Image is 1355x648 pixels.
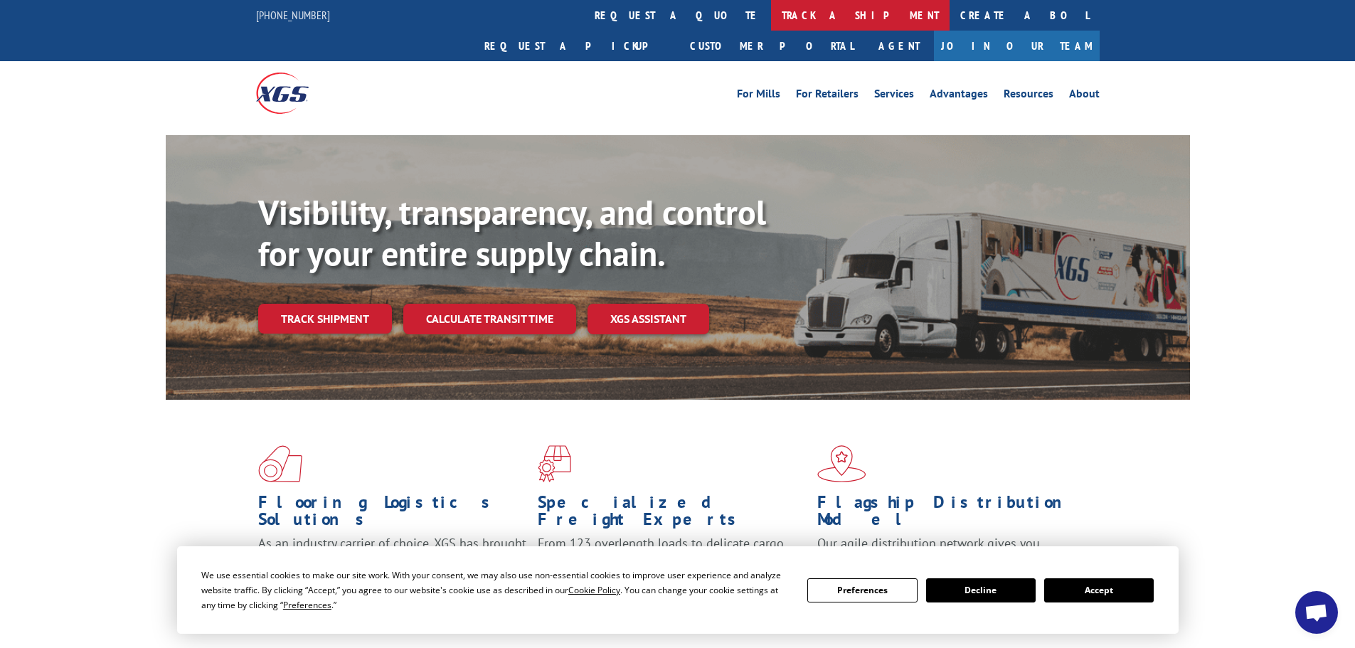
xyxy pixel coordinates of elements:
[256,8,330,22] a: [PHONE_NUMBER]
[1069,88,1100,104] a: About
[258,494,527,535] h1: Flooring Logistics Solutions
[679,31,864,61] a: Customer Portal
[817,494,1086,535] h1: Flagship Distribution Model
[258,535,526,585] span: As an industry carrier of choice, XGS has brought innovation and dedication to flooring logistics...
[568,584,620,596] span: Cookie Policy
[864,31,934,61] a: Agent
[817,445,866,482] img: xgs-icon-flagship-distribution-model-red
[934,31,1100,61] a: Join Our Team
[1044,578,1154,602] button: Accept
[1004,88,1053,104] a: Resources
[258,445,302,482] img: xgs-icon-total-supply-chain-intelligence-red
[796,88,859,104] a: For Retailers
[538,494,807,535] h1: Specialized Freight Experts
[930,88,988,104] a: Advantages
[177,546,1179,634] div: Cookie Consent Prompt
[258,190,766,275] b: Visibility, transparency, and control for your entire supply chain.
[737,88,780,104] a: For Mills
[874,88,914,104] a: Services
[538,445,571,482] img: xgs-icon-focused-on-flooring-red
[926,578,1036,602] button: Decline
[1295,591,1338,634] div: Open chat
[817,535,1079,568] span: Our agile distribution network gives you nationwide inventory management on demand.
[474,31,679,61] a: Request a pickup
[807,578,917,602] button: Preferences
[283,599,331,611] span: Preferences
[588,304,709,334] a: XGS ASSISTANT
[403,304,576,334] a: Calculate transit time
[538,535,807,598] p: From 123 overlength loads to delicate cargo, our experienced staff knows the best way to move you...
[201,568,790,612] div: We use essential cookies to make our site work. With your consent, we may also use non-essential ...
[258,304,392,334] a: Track shipment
